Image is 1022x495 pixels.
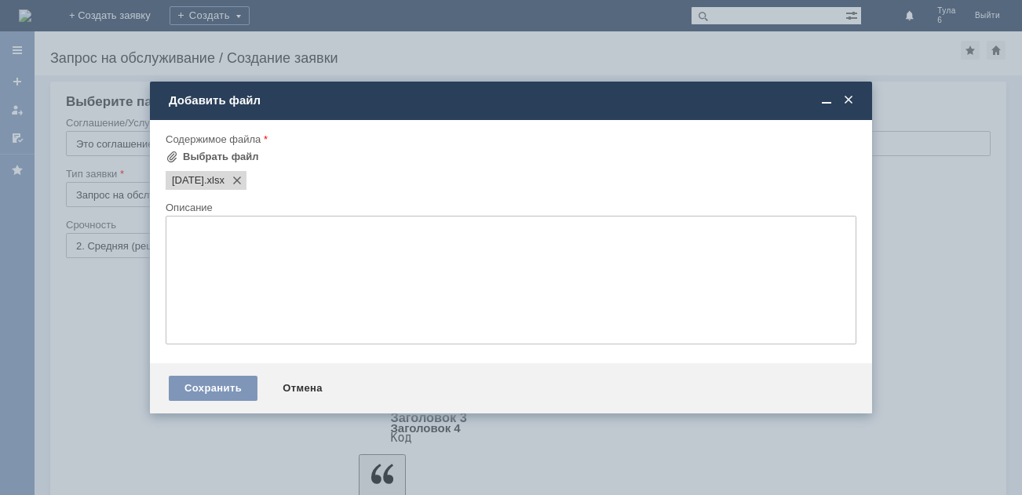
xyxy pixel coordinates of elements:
div: Содержимое файла [166,134,853,144]
div: Описание [166,202,853,213]
div: ДОБРЫЙ ВЕЧЕР .просьба удалить отл,чеки во вложении. [6,6,229,31]
span: 25.08.2025.xlsx [172,174,204,187]
span: 25.08.2025.xlsx [204,174,224,187]
div: Добавить файл [169,93,856,107]
span: Свернуть (Ctrl + M) [819,93,834,107]
div: Выбрать файл [183,151,259,163]
span: Закрыть [841,93,856,107]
